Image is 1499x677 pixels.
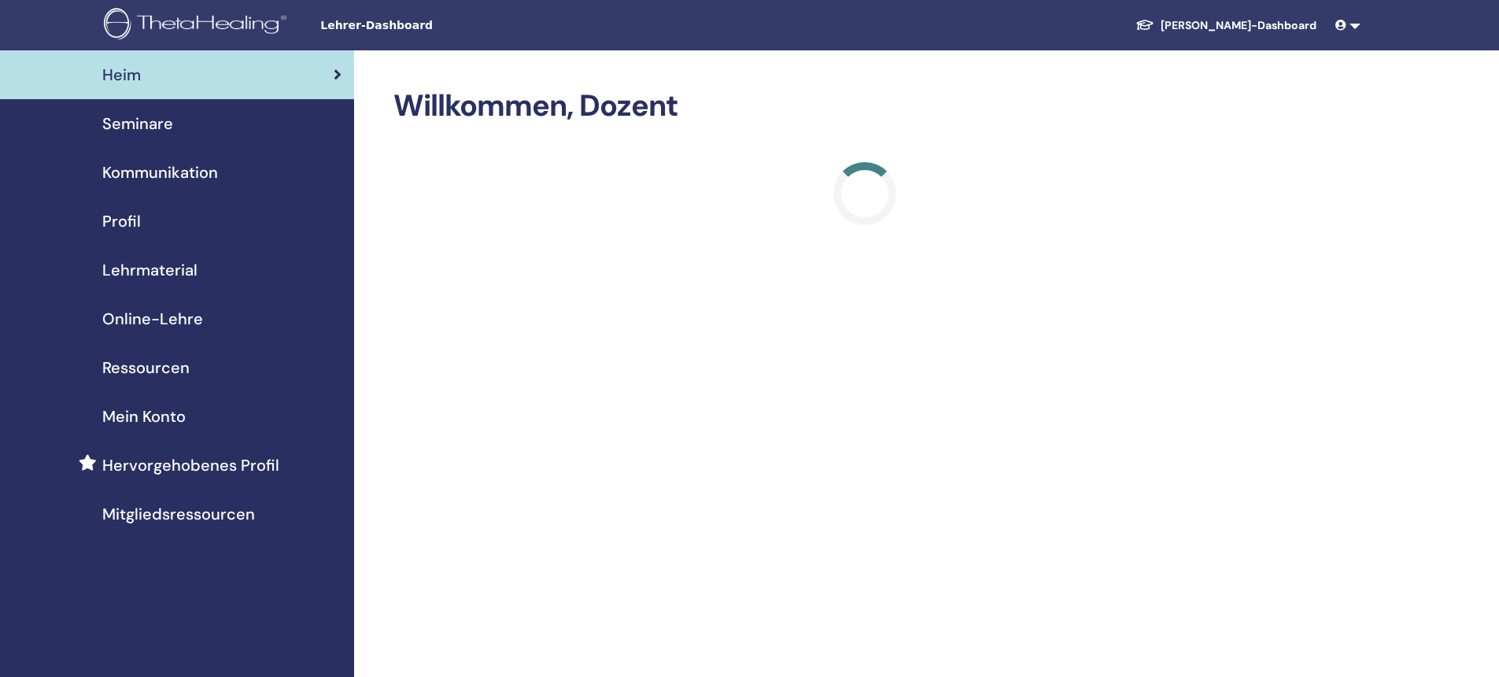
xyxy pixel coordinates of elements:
[102,161,218,184] span: Kommunikation
[102,307,203,331] span: Online-Lehre
[1123,11,1329,40] a: [PERSON_NAME]-Dashboard
[102,502,255,526] span: Mitgliedsressourcen
[102,405,186,428] span: Mein Konto
[102,209,141,233] span: Profil
[102,356,190,379] span: Ressourcen
[102,258,198,282] span: Lehrmaterial
[104,8,292,43] img: logo.png
[320,17,556,34] span: Lehrer-Dashboard
[102,63,141,87] span: Heim
[102,112,173,135] span: Seminare
[1135,18,1154,31] img: graduation-cap-white.svg
[102,453,279,477] span: Hervorgehobenes Profil
[393,88,1337,124] h2: Willkommen, Dozent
